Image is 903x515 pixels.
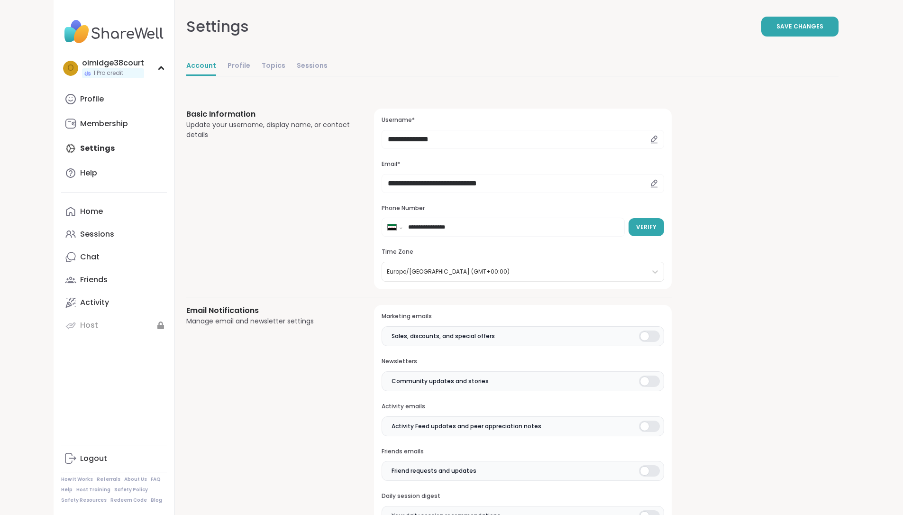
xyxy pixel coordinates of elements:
h3: Marketing emails [382,313,664,321]
div: Home [80,206,103,217]
div: Help [80,168,97,178]
span: Friend requests and updates [392,467,476,475]
a: Sessions [297,57,328,76]
a: Help [61,162,167,184]
a: Sessions [61,223,167,246]
a: Host Training [76,487,110,493]
h3: Time Zone [382,248,664,256]
div: Manage email and newsletter settings [186,316,352,326]
a: Help [61,487,73,493]
div: Friends [80,275,108,285]
span: o [67,62,74,74]
span: 1 Pro credit [93,69,123,77]
a: Profile [61,88,167,110]
div: Host [80,320,98,331]
div: Settings [186,15,249,38]
a: Membership [61,112,167,135]
span: Verify [636,223,657,231]
h3: Email* [382,160,664,168]
a: Safety Policy [114,487,148,493]
h3: Phone Number [382,204,664,212]
div: Logout [80,453,107,464]
a: About Us [124,476,147,483]
a: Redeem Code [110,497,147,504]
a: Safety Resources [61,497,107,504]
img: ShareWell Nav Logo [61,15,167,48]
a: Referrals [97,476,120,483]
h3: Basic Information [186,109,352,120]
h3: Daily session digest [382,492,664,500]
h3: Username* [382,116,664,124]
a: How It Works [61,476,93,483]
a: Chat [61,246,167,268]
a: Blog [151,497,162,504]
a: Topics [262,57,285,76]
button: Verify [629,218,664,236]
div: Sessions [80,229,114,239]
a: Account [186,57,216,76]
span: Activity Feed updates and peer appreciation notes [392,422,541,431]
a: Home [61,200,167,223]
a: Friends [61,268,167,291]
span: Community updates and stories [392,377,489,386]
div: Update your username, display name, or contact details [186,120,352,140]
div: Activity [80,297,109,308]
button: Save Changes [761,17,839,37]
span: Sales, discounts, and special offers [392,332,495,340]
a: FAQ [151,476,161,483]
a: Activity [61,291,167,314]
span: Save Changes [776,22,823,31]
h3: Friends emails [382,448,664,456]
h3: Email Notifications [186,305,352,316]
div: oimidge38court [82,58,144,68]
div: Chat [80,252,100,262]
a: Logout [61,447,167,470]
h3: Newsletters [382,358,664,366]
div: Membership [80,119,128,129]
a: Host [61,314,167,337]
a: Profile [228,57,250,76]
h3: Activity emails [382,403,664,411]
div: Profile [80,94,104,104]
